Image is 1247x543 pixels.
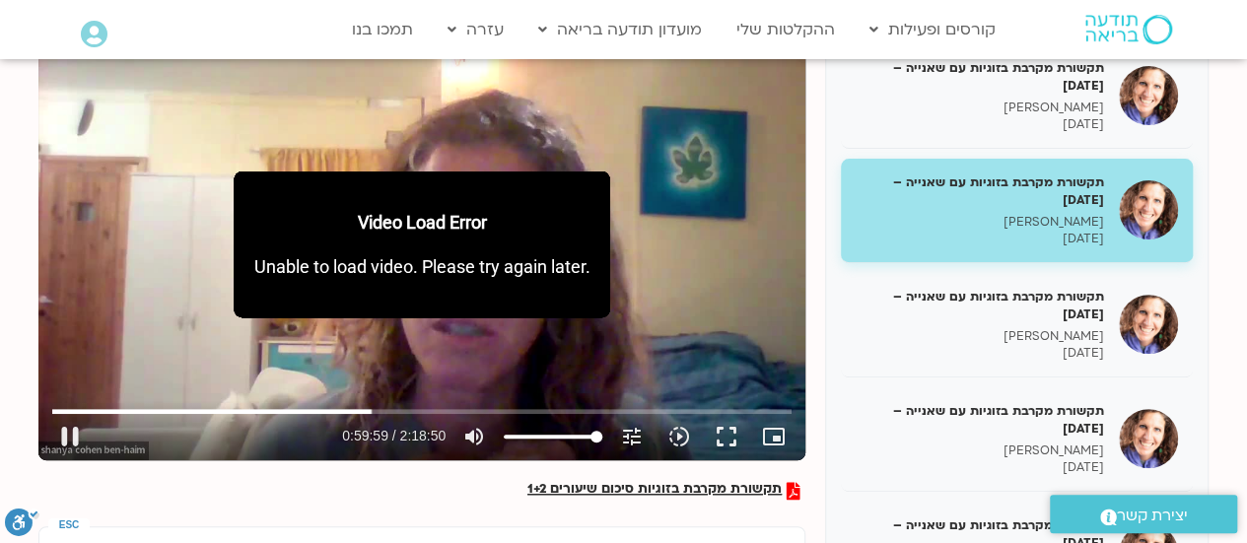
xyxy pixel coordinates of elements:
[527,482,782,500] span: תקשורת מקרבת בזוגיות סיכום שיעורים 1+2
[528,11,712,48] a: מועדון תודעה בריאה
[1119,180,1178,239] img: תקשורת מקרבת בזוגיות עם שאנייה – 27/05/25
[856,100,1104,116] p: [PERSON_NAME]
[856,328,1104,345] p: [PERSON_NAME]
[856,442,1104,459] p: [PERSON_NAME]
[856,402,1104,438] h5: תקשורת מקרבת בזוגיות עם שאנייה – [DATE]
[727,11,845,48] a: ההקלטות שלי
[856,288,1104,323] h5: תקשורת מקרבת בזוגיות עם שאנייה – [DATE]
[856,214,1104,231] p: [PERSON_NAME]
[1050,495,1237,533] a: יצירת קשר
[527,482,800,500] a: תקשורת מקרבת בזוגיות סיכום שיעורים 1+2
[1119,295,1178,354] img: תקשורת מקרבת בזוגיות עם שאנייה – 03/06/25
[1119,66,1178,125] img: תקשורת מקרבת בזוגיות עם שאנייה – 20/05/25
[856,231,1104,247] p: [DATE]
[856,173,1104,209] h5: תקשורת מקרבת בזוגיות עם שאנייה – [DATE]
[856,459,1104,476] p: [DATE]
[856,116,1104,133] p: [DATE]
[856,345,1104,362] p: [DATE]
[438,11,514,48] a: עזרה
[342,11,423,48] a: תמכו בנו
[860,11,1005,48] a: קורסים ופעילות
[1085,15,1172,44] img: תודעה בריאה
[856,59,1104,95] h5: תקשורת מקרבת בזוגיות עם שאנייה – [DATE]
[1119,409,1178,468] img: תקשורת מקרבת בזוגיות עם שאנייה – 10/06/25
[1117,503,1188,529] span: יצירת קשר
